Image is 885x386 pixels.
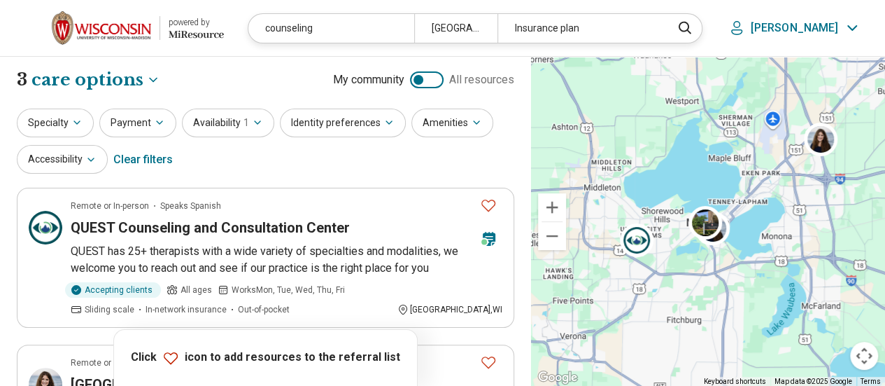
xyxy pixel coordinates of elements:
div: [GEOGRAPHIC_DATA] , WI [397,303,502,316]
h1: 3 [17,68,160,92]
button: Identity preferences [280,109,406,137]
span: Works Mon, Tue, Wed, Thu, Fri [232,284,345,296]
a: Terms (opens in new tab) [861,378,881,385]
div: Clear filters [113,143,173,177]
button: Availability1 [182,109,274,137]
button: Favorite [474,191,502,220]
span: Out-of-pocket [238,303,290,316]
span: Map data ©2025 Google [774,378,852,385]
span: In-network insurance [146,303,227,316]
div: Accepting clients [65,282,161,298]
p: [PERSON_NAME] [751,21,838,35]
button: Specialty [17,109,94,137]
span: All resources [449,71,514,88]
p: Remote or In-person [71,357,149,369]
div: counseling [248,14,414,43]
span: Sliding scale [85,303,134,316]
span: All ages [180,284,212,296]
button: Map camera controls [850,342,878,370]
span: My community [333,71,404,88]
p: Click icon to add resources to the referral list [131,350,400,366]
button: Amenities [411,109,493,137]
a: University of Wisconsin-Madisonpowered by [22,11,224,45]
button: Zoom in [538,193,566,221]
button: Favorite [474,348,502,377]
button: Zoom out [538,222,566,250]
div: powered by [169,16,224,29]
span: 1 [243,116,249,130]
h3: QUEST Counseling and Consultation Center [71,218,350,237]
button: Care options [31,68,160,92]
p: QUEST has 25+ therapists with a wide variety of specialties and modalities, we welcome you to rea... [71,243,502,277]
p: Remote or In-person [71,200,149,212]
span: care options [31,68,143,92]
span: Speaks Spanish [160,200,221,212]
img: University of Wisconsin-Madison [52,11,151,45]
button: Accessibility [17,145,108,174]
div: [GEOGRAPHIC_DATA], [GEOGRAPHIC_DATA] [414,14,497,43]
button: Payment [99,109,176,137]
div: Insurance plan [497,14,663,43]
